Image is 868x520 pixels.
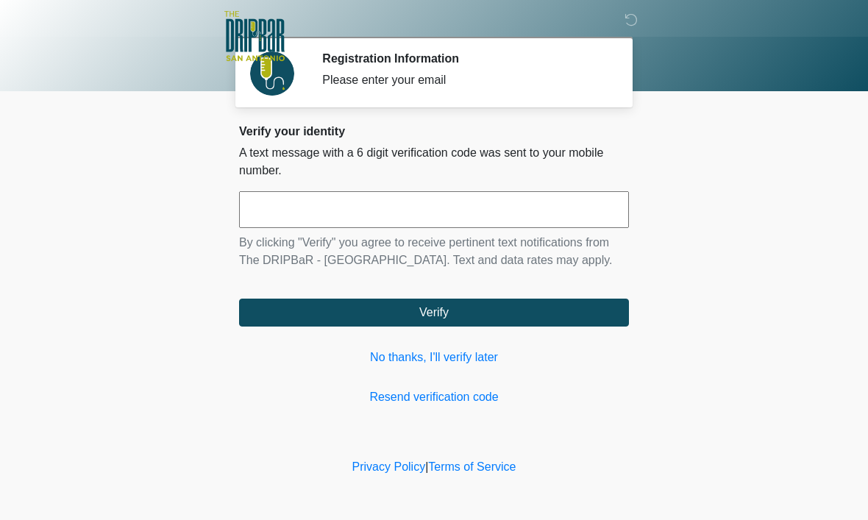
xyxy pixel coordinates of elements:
img: Agent Avatar [250,51,294,96]
div: Please enter your email [322,71,607,89]
a: Resend verification code [239,388,629,406]
a: Privacy Policy [352,460,426,473]
p: A text message with a 6 digit verification code was sent to your mobile number. [239,144,629,179]
img: The DRIPBaR - San Antonio Fossil Creek Logo [224,11,285,63]
a: No thanks, I'll verify later [239,349,629,366]
a: | [425,460,428,473]
h2: Verify your identity [239,124,629,138]
button: Verify [239,299,629,327]
a: Terms of Service [428,460,516,473]
p: By clicking "Verify" you agree to receive pertinent text notifications from The DRIPBaR - [GEOGRA... [239,234,629,269]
